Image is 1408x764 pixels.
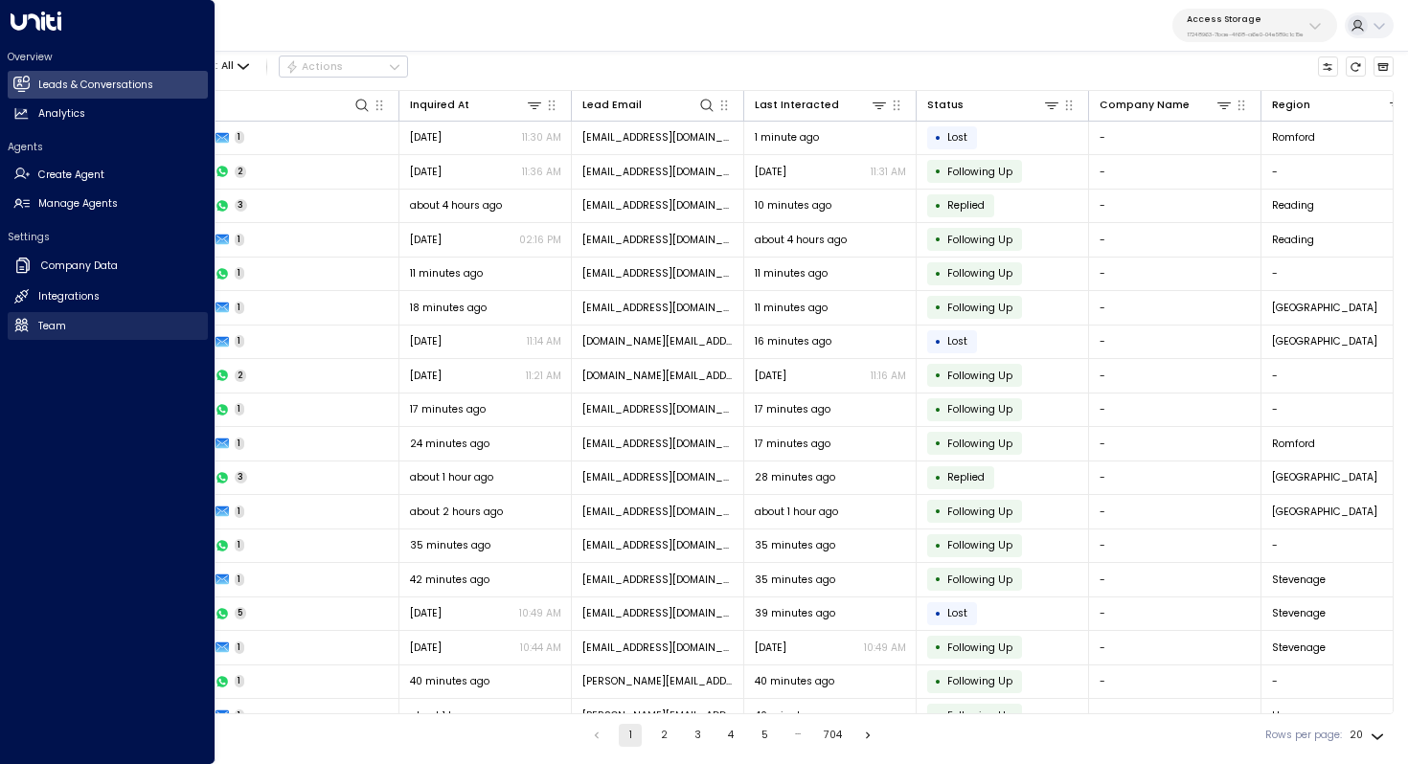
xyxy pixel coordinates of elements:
[755,402,830,416] span: 17 minutes ago
[755,198,831,213] span: 10 minutes ago
[935,159,942,184] div: •
[582,573,734,587] span: p_alger_wells@hotmail.com
[582,606,734,620] span: deannalad13@gmail.com
[755,606,835,620] span: 39 minutes ago
[1272,470,1377,484] span: Cray Avenue
[410,130,442,145] span: Sep 09, 2025
[410,640,442,655] span: Sep 10, 2025
[235,199,248,212] span: 3
[1089,495,1261,528] td: -
[755,301,828,315] span: 11 minutes ago
[1272,198,1314,213] span: Reading
[410,402,486,416] span: 17 minutes ago
[686,724,709,747] button: Go to page 3
[1089,597,1261,631] td: -
[1089,190,1261,223] td: -
[1089,223,1261,257] td: -
[582,301,734,315] span: shreyamanchanda050800@gmail.com
[755,640,786,655] span: Sep 10, 2025
[786,724,809,747] div: …
[235,302,245,314] span: 1
[755,266,828,281] span: 11 minutes ago
[527,334,561,348] p: 11:14 AM
[235,675,245,687] span: 1
[1272,334,1377,348] span: Northampton
[927,97,964,114] div: Status
[235,471,248,483] span: 3
[935,533,942,558] div: •
[235,438,245,450] span: 1
[935,363,942,388] div: •
[1089,427,1261,461] td: -
[1089,359,1261,393] td: -
[582,437,734,451] span: mohiniparmar@hotmail.co.uk
[582,369,734,383] span: physical.pt@hotmail.com
[582,165,734,179] span: tal.woolf1@gmail.com
[935,431,942,456] div: •
[582,674,734,688] span: sudharsan.p11@gmail.com
[38,319,66,334] h2: Team
[947,130,967,145] span: Lost
[410,437,489,451] span: 24 minutes ago
[1272,301,1377,315] span: London
[935,261,942,286] div: •
[947,198,985,213] span: Replied
[935,465,942,490] div: •
[410,97,469,114] div: Inquired At
[1272,96,1406,114] div: Region
[38,168,104,183] h2: Create Agent
[235,234,245,246] span: 1
[410,301,487,315] span: 18 minutes ago
[235,506,245,518] span: 1
[235,403,245,416] span: 1
[279,56,408,79] div: Button group with a nested menu
[947,674,1012,688] span: Following Up
[1089,393,1261,427] td: -
[947,573,1012,587] span: Following Up
[1272,437,1315,451] span: Romford
[935,193,942,218] div: •
[8,71,208,99] a: Leads & Conversations
[935,601,942,626] div: •
[582,198,734,213] span: marchant_23_2@hotmail.com
[1272,505,1377,519] span: Cray Avenue
[1089,665,1261,699] td: -
[755,96,889,114] div: Last Interacted
[755,369,786,383] span: Yesterday
[755,505,838,519] span: about 1 hour ago
[582,96,716,114] div: Lead Email
[1100,97,1190,114] div: Company Name
[582,233,734,247] span: marchant_23_2@hotmail.com
[1089,326,1261,359] td: -
[582,640,734,655] span: deannalad13@gmail.com
[1265,728,1342,743] label: Rows per page:
[755,573,835,587] span: 35 minutes ago
[410,538,490,552] span: 35 minutes ago
[1272,130,1315,145] span: Romford
[947,369,1012,383] span: Following Up
[41,258,118,274] h2: Company Data
[755,97,839,114] div: Last Interacted
[410,708,493,723] span: about 1 hour ago
[582,402,734,416] span: mohiniparmar@hotmail.co.uk
[235,607,247,619] span: 5
[8,50,208,64] h2: Overview
[652,724,675,747] button: Go to page 2
[38,196,118,212] h2: Manage Agents
[856,724,879,747] button: Go to next page
[522,165,561,179] p: 11:36 AM
[38,289,100,304] h2: Integrations
[947,538,1012,552] span: Following Up
[755,130,819,145] span: 1 minute ago
[935,329,942,354] div: •
[8,191,208,218] a: Manage Agents
[582,538,734,552] span: p_alger_wells@hotmail.com
[1272,640,1326,655] span: Stevenage
[755,708,834,723] span: 40 minutes ago
[410,369,442,383] span: Sep 09, 2025
[235,131,245,144] span: 1
[8,140,208,154] h2: Agents
[947,233,1012,247] span: Following Up
[8,283,208,311] a: Integrations
[520,640,561,655] p: 10:44 AM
